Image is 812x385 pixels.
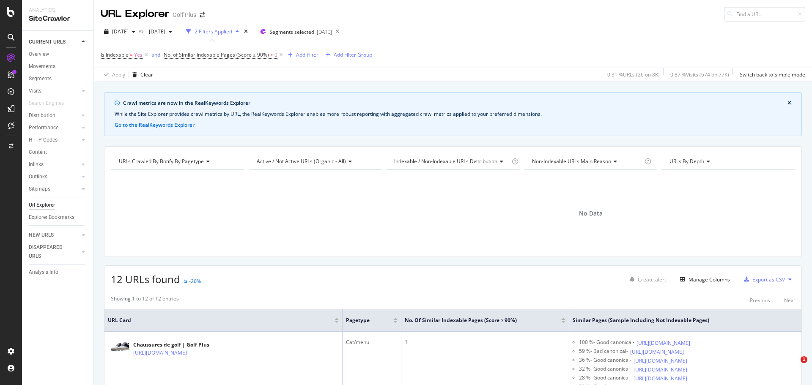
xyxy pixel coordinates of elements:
div: Visits [29,87,41,96]
iframe: Intercom live chat [783,356,804,377]
div: NEW URLS [29,231,54,240]
button: Previous [750,295,770,305]
div: URL Explorer [101,7,169,21]
a: DISAPPEARED URLS [29,243,79,261]
button: Next [784,295,795,305]
span: Is Indexable [101,51,129,58]
a: Analysis Info [29,268,88,277]
button: Switch back to Simple mode [736,68,805,82]
div: Analysis Info [29,268,58,277]
div: 32 % - Good canonical - [579,365,631,374]
div: Crawl metrics are now in the RealKeywords Explorer [123,99,787,107]
a: Segments [29,74,88,83]
button: and [151,51,160,59]
div: DISAPPEARED URLS [29,243,71,261]
span: Active / Not Active URLs (organic - all) [257,158,346,165]
span: No. of Similar Indexable Pages (Score ≥ 90%) [405,317,549,324]
button: Create alert [626,273,666,286]
button: Go to the RealKeywords Explorer [115,121,195,129]
span: Indexable / Non-Indexable URLs distribution [394,158,497,165]
button: Export as CSV [741,273,785,286]
div: Apply [112,71,125,78]
div: Next [784,297,795,304]
div: 59 % - Bad canonical - [579,347,628,356]
span: Segments selected [269,28,314,35]
button: Add Filter Group [322,50,372,60]
span: URL Card [108,317,332,324]
div: Cat/menu [346,339,398,346]
div: 100 % - Good canonical - [579,339,634,347]
a: Sitemaps [29,185,79,194]
div: Showing 1 to 12 of 12 entries [111,295,179,305]
span: 2025 May. 7th [145,28,165,35]
button: [DATE] [145,25,176,38]
div: Outlinks [29,172,47,181]
div: 1 [405,339,565,346]
a: Performance [29,123,79,132]
a: Distribution [29,111,79,120]
a: CURRENT URLS [29,38,79,46]
div: Add Filter [296,51,318,58]
span: 12 URLs found [111,272,180,286]
h4: URLs Crawled By Botify By pagetype [117,155,237,168]
a: HTTP Codes [29,136,79,145]
span: Similar Pages (Sample including Not Indexable Pages) [573,317,785,324]
a: [URL][DOMAIN_NAME] [133,349,187,357]
h4: URLs by Depth [668,155,787,168]
span: No. of Similar Indexable Pages (Score ≥ 90%) [164,51,269,58]
h4: Indexable / Non-Indexable URLs Distribution [392,155,510,168]
div: arrow-right-arrow-left [200,12,205,18]
div: Inlinks [29,160,44,169]
div: Url Explorer [29,201,55,210]
div: 0.31 % URLs ( 26 on 8K ) [607,71,660,78]
div: Add Filter Group [334,51,372,58]
span: 1 [801,356,807,363]
button: Apply [101,68,125,82]
a: [URL][DOMAIN_NAME] [636,339,690,347]
a: [URL][DOMAIN_NAME] [630,348,684,356]
div: [DATE] [317,28,332,35]
button: Clear [129,68,153,82]
span: pagetype [346,317,381,324]
img: main image [108,336,129,363]
div: Performance [29,123,58,132]
a: Overview [29,50,88,59]
div: Content [29,148,47,157]
span: vs [139,27,145,34]
a: Movements [29,62,88,71]
span: > [270,51,273,58]
span: = [130,51,133,58]
a: Search Engines [29,99,72,108]
a: NEW URLS [29,231,79,240]
h4: Non-Indexable URLs Main Reason [530,155,643,168]
a: Url Explorer [29,201,88,210]
div: CURRENT URLS [29,38,66,46]
div: Explorer Bookmarks [29,213,74,222]
button: 2 Filters Applied [183,25,242,38]
span: URLs Crawled By Botify By pagetype [119,158,204,165]
div: HTTP Codes [29,136,58,145]
div: Search Engines [29,99,64,108]
div: Sitemaps [29,185,50,194]
div: and [151,51,160,58]
div: 2 Filters Applied [195,28,232,35]
a: Outlinks [29,172,79,181]
div: SiteCrawler [29,14,87,24]
div: 0.87 % Visits ( 674 on 77K ) [670,71,729,78]
div: Analytics [29,7,87,14]
div: Movements [29,62,55,71]
input: Find a URL [724,7,805,22]
button: [DATE] [101,25,139,38]
div: Distribution [29,111,55,120]
div: Manage Columns [689,276,730,283]
button: close banner [785,98,793,109]
button: Add Filter [285,50,318,60]
button: Segments selected[DATE] [257,25,332,38]
div: -20% [189,278,201,285]
div: Clear [140,71,153,78]
span: No Data [579,209,603,218]
span: URLs by Depth [669,158,704,165]
button: Manage Columns [677,274,730,284]
a: [URL][DOMAIN_NAME] [634,366,687,374]
div: While the Site Explorer provides crawl metrics by URL, the RealKeywords Explorer enables more rob... [115,110,791,118]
